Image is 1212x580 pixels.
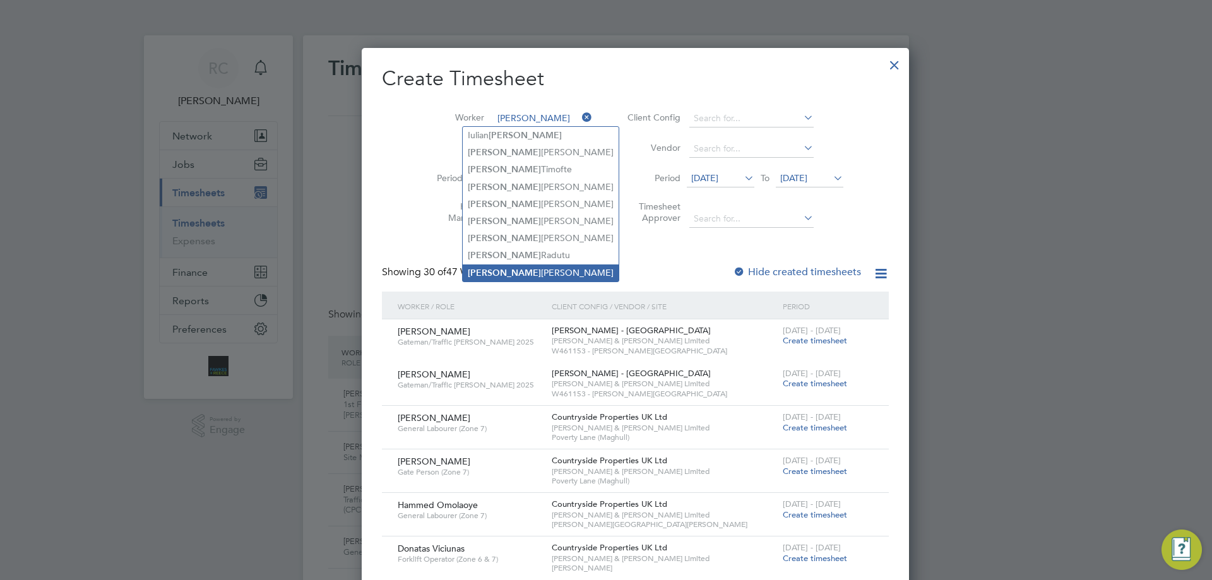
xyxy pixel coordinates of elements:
div: Worker / Role [395,292,549,321]
label: Client Config [624,112,680,123]
b: [PERSON_NAME] [468,250,541,261]
label: Timesheet Approver [624,201,680,223]
b: [PERSON_NAME] [468,268,541,278]
span: [PERSON_NAME] - [GEOGRAPHIC_DATA] [552,325,711,336]
li: [PERSON_NAME] [463,144,619,161]
span: [DATE] - [DATE] [783,455,841,466]
span: [DATE] [691,172,718,184]
b: [PERSON_NAME] [468,199,541,210]
label: Period [624,172,680,184]
span: Create timesheet [783,553,847,564]
b: [PERSON_NAME] [468,147,541,158]
label: Hide created timesheets [733,266,861,278]
span: [PERSON_NAME] & [PERSON_NAME] Limited [552,379,776,389]
li: Radutu [463,247,619,264]
b: [PERSON_NAME] [468,182,541,192]
li: [PERSON_NAME] [463,264,619,281]
span: [PERSON_NAME] & [PERSON_NAME] Limited [552,336,776,346]
input: Search for... [689,110,814,127]
span: 47 Workers [424,266,497,278]
span: Create timesheet [783,378,847,389]
span: [PERSON_NAME] [398,369,470,380]
input: Search for... [493,110,592,127]
span: [PERSON_NAME] & [PERSON_NAME] Limited [552,510,776,520]
li: Iulian [463,127,619,144]
span: [PERSON_NAME] [398,326,470,337]
label: Vendor [624,142,680,153]
span: [DATE] - [DATE] [783,542,841,553]
b: [PERSON_NAME] [468,216,541,227]
input: Search for... [689,210,814,228]
div: Period [780,292,876,321]
span: [PERSON_NAME] - [GEOGRAPHIC_DATA] [552,368,711,379]
span: [PERSON_NAME] [398,456,470,467]
span: Countryside Properties UK Ltd [552,455,667,466]
div: Showing [382,266,499,279]
li: Timofte [463,161,619,178]
span: Create timesheet [783,335,847,346]
div: Client Config / Vendor / Site [549,292,780,321]
input: Search for... [689,140,814,158]
span: [DATE] - [DATE] [783,325,841,336]
li: [PERSON_NAME] [463,230,619,247]
span: Donatas Viciunas [398,543,465,554]
span: [PERSON_NAME][GEOGRAPHIC_DATA][PERSON_NAME] [552,519,776,530]
label: Worker [427,112,484,123]
span: [PERSON_NAME] [398,412,470,423]
span: Forklift Operator (Zone 6 & 7) [398,554,542,564]
span: Countryside Properties UK Ltd [552,499,667,509]
li: [PERSON_NAME] [463,213,619,230]
span: W461153 - [PERSON_NAME][GEOGRAPHIC_DATA] [552,346,776,356]
span: Poverty Lane (Maghull) [552,432,776,442]
span: Gateman/Traffic [PERSON_NAME] 2025 [398,380,542,390]
span: [PERSON_NAME] & [PERSON_NAME] Limited [552,423,776,433]
b: [PERSON_NAME] [489,130,562,141]
span: 30 of [424,266,446,278]
span: [DATE] - [DATE] [783,499,841,509]
span: [PERSON_NAME] [552,563,776,573]
span: [DATE] - [DATE] [783,411,841,422]
span: To [757,170,773,186]
b: [PERSON_NAME] [468,233,541,244]
span: Poverty Lane (Maghull) [552,476,776,486]
h2: Create Timesheet [382,66,889,92]
li: [PERSON_NAME] [463,179,619,196]
span: [PERSON_NAME] & [PERSON_NAME] Limited [552,553,776,564]
span: Gateman/Traffic [PERSON_NAME] 2025 [398,337,542,347]
label: Period Type [427,172,484,184]
span: Create timesheet [783,422,847,433]
span: [PERSON_NAME] & [PERSON_NAME] Limited [552,466,776,476]
label: Site [427,142,484,153]
span: Create timesheet [783,466,847,476]
span: W461153 - [PERSON_NAME][GEOGRAPHIC_DATA] [552,389,776,399]
span: Countryside Properties UK Ltd [552,411,667,422]
span: [DATE] [780,172,807,184]
span: General Labourer (Zone 7) [398,511,542,521]
span: Create timesheet [783,509,847,520]
span: Gate Person (Zone 7) [398,467,542,477]
span: [DATE] - [DATE] [783,368,841,379]
span: General Labourer (Zone 7) [398,423,542,434]
label: Hiring Manager [427,201,484,223]
button: Engage Resource Center [1161,530,1202,570]
b: [PERSON_NAME] [468,164,541,175]
li: [PERSON_NAME] [463,196,619,213]
span: Hammed Omolaoye [398,499,478,511]
span: Countryside Properties UK Ltd [552,542,667,553]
